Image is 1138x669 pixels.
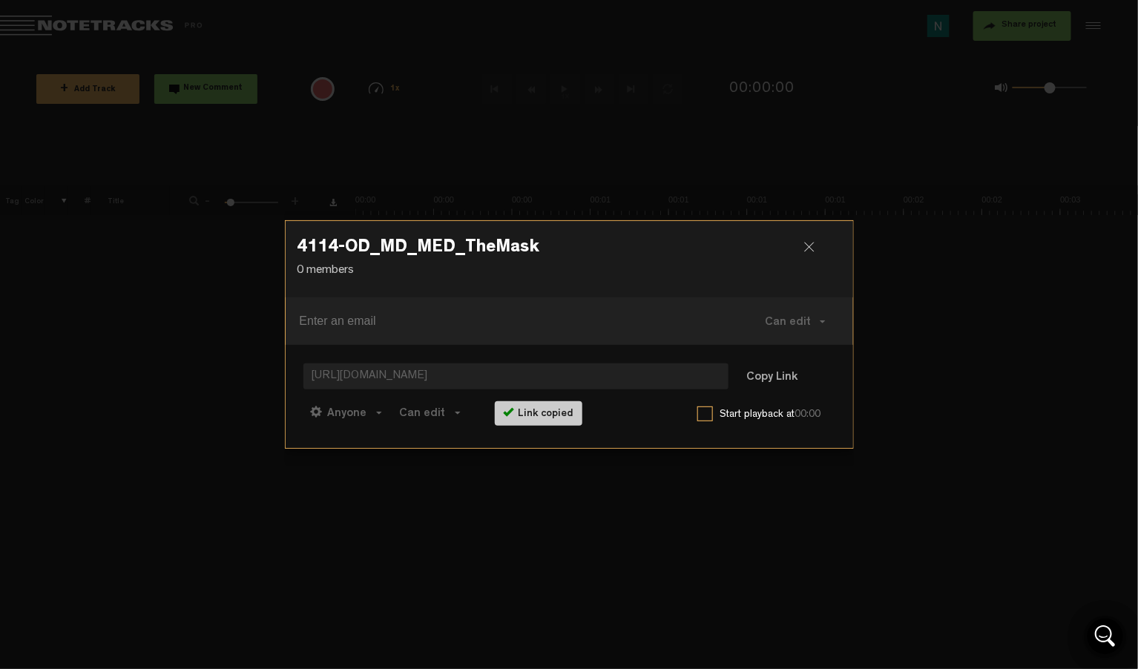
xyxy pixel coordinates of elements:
[495,401,582,426] div: Link copied
[731,363,812,392] button: Copy Link
[1088,619,1123,654] div: Open Intercom Messenger
[392,395,468,430] button: Can edit
[303,395,389,430] button: Anyone
[720,407,835,422] label: Start playback at
[750,303,841,339] button: Can edit
[328,408,367,420] span: Anyone
[765,317,811,329] span: Can edit
[297,239,841,263] h3: 4114-OD_MD_MED_TheMask
[795,409,821,420] span: 00:00
[400,408,446,420] span: Can edit
[297,263,841,280] p: 0 members
[300,309,726,333] input: Enter an email
[303,363,729,389] span: [URL][DOMAIN_NAME]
